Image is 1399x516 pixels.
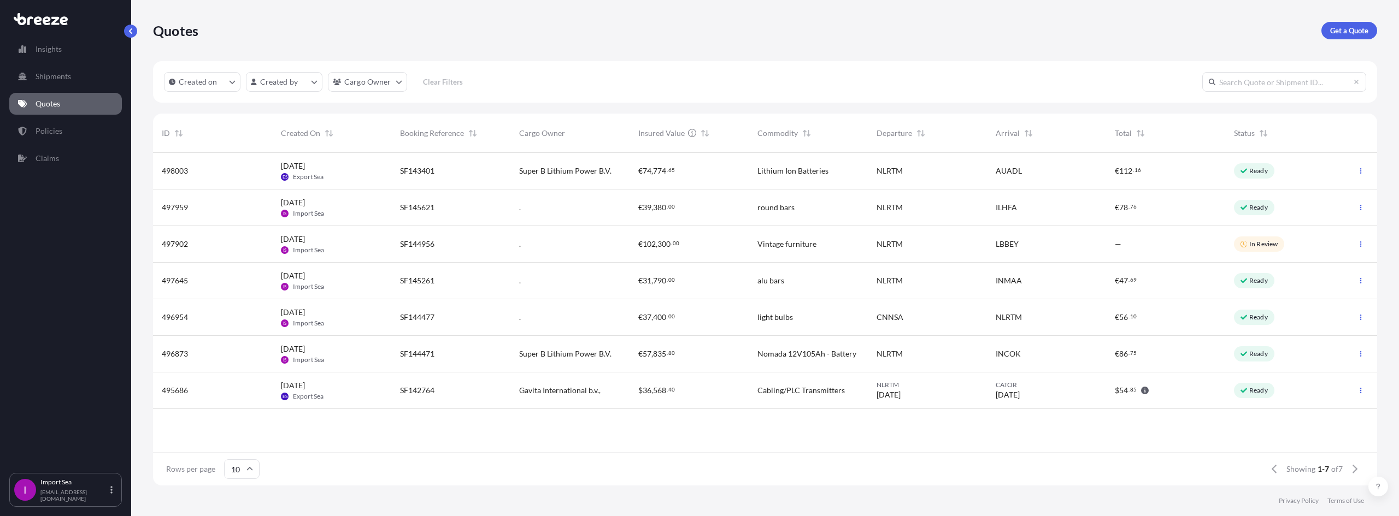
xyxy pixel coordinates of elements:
span: Vintage furniture [757,239,816,250]
span: Booking Reference [400,128,464,139]
a: Claims [9,147,122,169]
span: [DATE] [281,161,305,171]
span: NLRTM [996,312,1022,323]
a: Policies [9,120,122,142]
span: LBBEY [996,239,1019,250]
span: 65 [668,168,675,172]
button: Sort [914,127,927,140]
span: 78 [1119,204,1128,211]
p: Import Sea [40,478,108,487]
span: € [638,204,643,211]
span: Lithium Ion Batteries [757,165,828,176]
button: Clear Filters [413,73,474,91]
span: € [638,277,643,284]
span: I [23,484,27,495]
button: Sort [1257,127,1270,140]
span: , [651,204,653,211]
span: 40 [668,388,675,392]
button: createdOn Filter options [164,72,240,92]
span: Import Sea [293,355,324,364]
span: Departure [877,128,912,139]
span: 74 [643,167,651,175]
span: IS [283,318,286,329]
span: IS [283,354,286,365]
span: 00 [668,278,675,282]
span: , [651,167,653,175]
span: . [667,315,668,318]
span: IS [283,208,286,219]
span: 86 [1119,350,1128,358]
span: , [651,350,653,358]
span: SF145261 [400,275,434,286]
span: 80 [668,351,675,355]
a: Shipments [9,66,122,87]
span: 497959 [162,202,188,213]
span: 85 [1130,388,1137,392]
span: . [519,312,521,323]
span: 102 [643,240,656,248]
p: Ready [1249,386,1268,395]
span: $ [1115,387,1119,394]
span: [DATE] [281,197,305,208]
button: Sort [466,127,479,140]
span: € [638,167,643,175]
p: Ready [1249,313,1268,322]
span: . [1128,388,1130,392]
span: 69 [1130,278,1137,282]
span: . [1133,168,1134,172]
span: SF144471 [400,348,434,359]
span: € [1115,350,1119,358]
span: Super B Lithium Power B.V. [519,348,612,359]
p: In Review [1249,240,1278,248]
span: Rows per page [166,464,215,475]
span: 16 [1135,168,1141,172]
span: Commodity [757,128,798,139]
button: Sort [172,127,185,140]
a: Privacy Policy [1279,496,1319,505]
span: NLRTM [877,381,978,389]
a: Get a Quote [1321,22,1377,39]
input: Search Quote or Shipment ID... [1202,72,1366,92]
span: 76 [1130,205,1137,209]
button: cargoOwner Filter options [328,72,407,92]
span: NLRTM [877,275,903,286]
span: Import Sea [293,319,324,328]
span: SF144956 [400,239,434,250]
span: . [667,168,668,172]
span: INMAA [996,275,1022,286]
span: NLRTM [877,348,903,359]
span: [DATE] [877,389,901,400]
span: , [656,240,657,248]
p: Policies [36,126,62,137]
span: SF142764 [400,385,434,396]
p: Created by [260,76,298,87]
span: ILHFA [996,202,1017,213]
span: , [651,313,653,321]
span: NLRTM [877,202,903,213]
span: SF143401 [400,165,434,176]
p: Insights [36,44,62,55]
span: 1-7 [1318,464,1329,475]
p: Claims [36,153,59,164]
span: of 7 [1331,464,1343,475]
span: 00 [668,315,675,318]
span: AUADL [996,165,1022,176]
p: Ready [1249,167,1268,175]
span: . [1128,278,1130,282]
span: € [638,240,643,248]
button: Sort [800,127,813,140]
span: 495686 [162,385,188,396]
span: Showing [1286,464,1315,475]
span: 400 [653,313,666,321]
p: [EMAIL_ADDRESS][DOMAIN_NAME] [40,489,108,502]
span: 54 [1119,387,1128,394]
button: Sort [1134,127,1147,140]
span: Gavita International b.v., [519,385,601,396]
span: Cargo Owner [519,128,565,139]
span: $ [638,387,643,394]
span: 56 [1119,313,1128,321]
span: € [1115,277,1119,284]
span: [DATE] [281,380,305,391]
span: . [667,351,668,355]
span: [DATE] [281,307,305,318]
